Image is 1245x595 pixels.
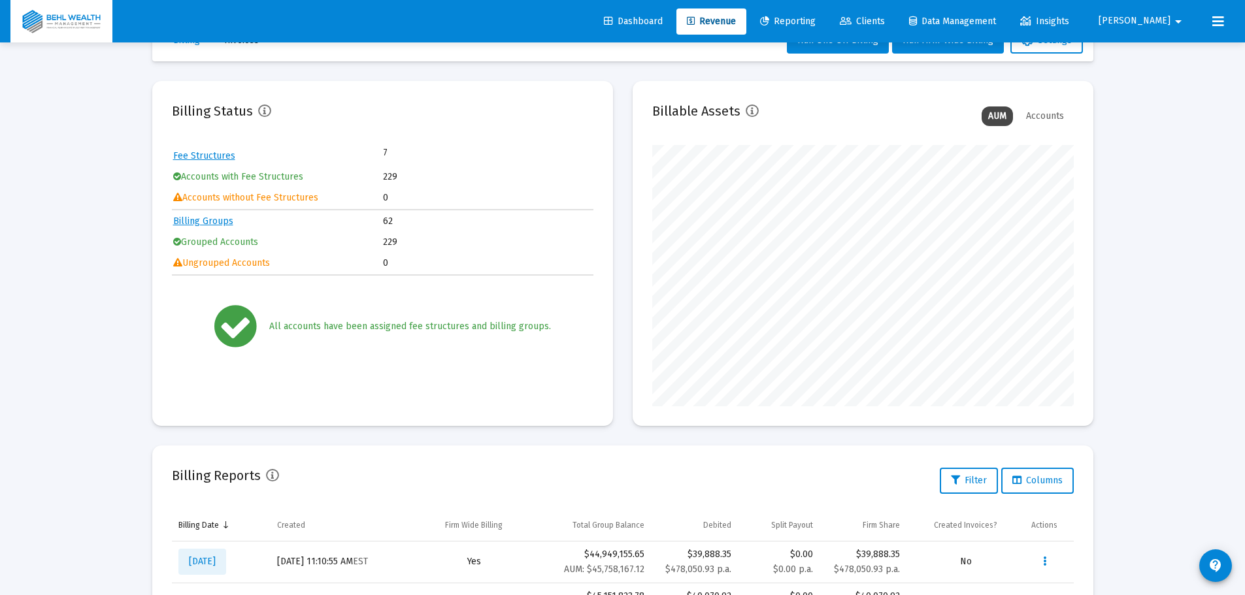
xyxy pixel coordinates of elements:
div: Debited [703,520,731,530]
button: Filter [940,468,998,494]
h2: Billable Assets [652,101,740,121]
td: Column Created [271,509,416,541]
div: Actions [1031,520,1057,530]
div: Total Group Balance [573,520,644,530]
div: All accounts have been assigned fee structures and billing groups. [269,320,551,333]
span: Data Management [909,16,996,27]
mat-icon: contact_support [1208,558,1223,573]
td: Ungrouped Accounts [173,253,382,273]
td: Column Actions [1025,509,1073,541]
div: Yes [422,555,525,568]
a: Clients [829,8,895,35]
a: Billing Groups [173,216,233,227]
td: Column Billing Date [172,509,271,541]
td: 0 [383,188,592,208]
td: 229 [383,167,592,187]
a: Reporting [750,8,826,35]
td: 7 [383,146,488,159]
div: Billing Date [178,520,219,530]
h2: Billing Reports [172,465,261,486]
div: Firm Wide Billing [445,520,503,530]
td: Column Debited [651,509,738,541]
td: 62 [383,212,592,231]
a: [DATE] [178,549,226,575]
button: [PERSON_NAME] [1083,8,1202,34]
span: [DATE] [189,556,216,567]
span: Filter [951,475,987,486]
div: $39,888.35 [826,548,900,561]
td: Column Split Payout [738,509,820,541]
div: No [913,555,1019,568]
td: Grouped Accounts [173,233,382,252]
small: $478,050.93 p.a. [834,564,900,575]
div: Accounts [1020,106,1071,126]
mat-icon: arrow_drop_down [1170,8,1186,35]
div: [DATE] 11:10:55 AM [277,555,410,568]
a: Dashboard [593,8,673,35]
a: Data Management [899,8,1006,35]
img: Dashboard [20,8,103,35]
span: Reporting [760,16,816,27]
div: $39,888.35 [657,548,731,561]
small: AUM: $45,758,167.12 [564,564,644,575]
span: Insights [1020,16,1069,27]
td: Column Created Invoices? [906,509,1025,541]
small: $0.00 p.a. [773,564,813,575]
small: $478,050.93 p.a. [665,564,731,575]
a: Revenue [676,8,746,35]
small: EST [353,556,368,567]
h2: Billing Status [172,101,253,121]
span: Dashboard [604,16,663,27]
td: Column Firm Share [820,509,906,541]
span: [PERSON_NAME] [1099,16,1170,27]
div: $0.00 [744,548,813,576]
td: Column Total Group Balance [532,509,651,541]
a: Insights [1010,8,1080,35]
div: Created [277,520,305,530]
td: Accounts with Fee Structures [173,167,382,187]
span: Settings [1021,35,1072,46]
td: Accounts without Fee Structures [173,188,382,208]
div: Split Payout [771,520,813,530]
td: 0 [383,253,592,273]
button: Columns [1001,468,1074,494]
div: Created Invoices? [934,520,997,530]
div: $44,949,155.65 [539,548,644,576]
span: Revenue [687,16,736,27]
a: Fee Structures [173,150,235,161]
td: Column Firm Wide Billing [416,509,532,541]
div: Firm Share [863,520,900,530]
div: AUM [982,106,1013,126]
span: Clients [840,16,885,27]
span: Columns [1012,475,1063,486]
td: 229 [383,233,592,252]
